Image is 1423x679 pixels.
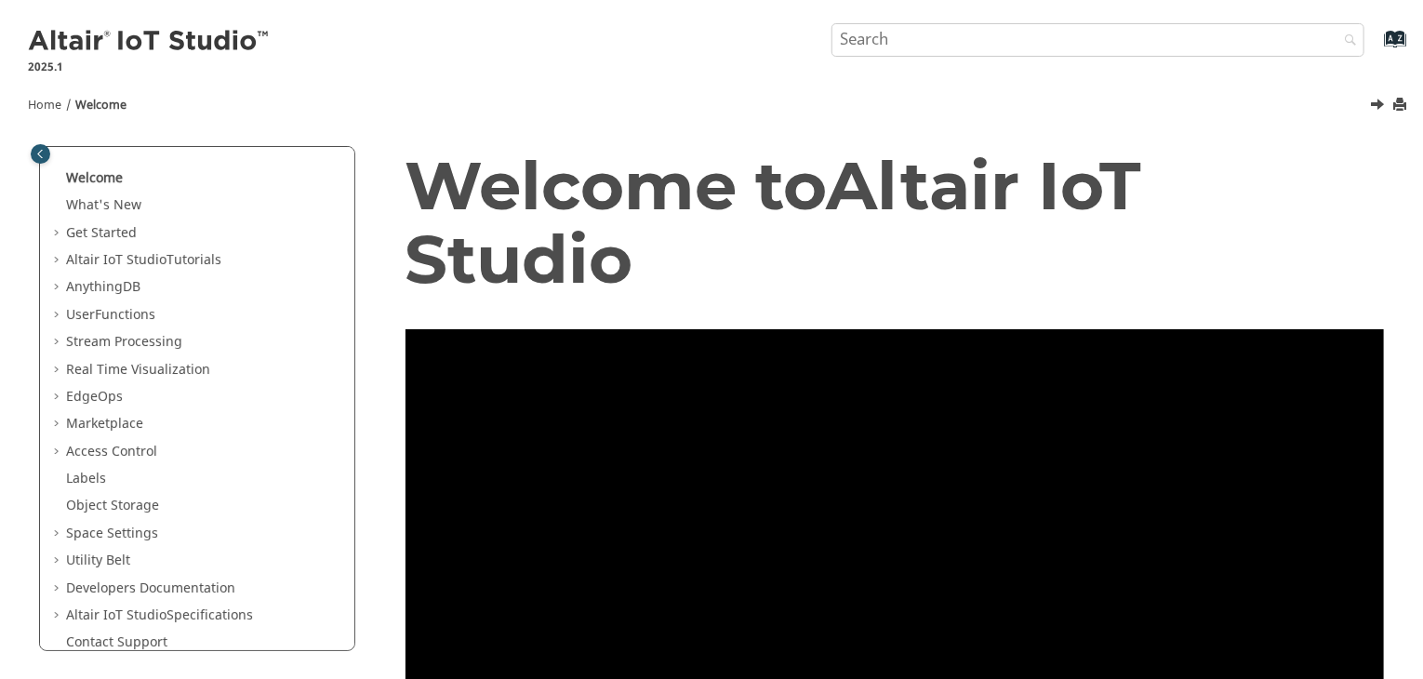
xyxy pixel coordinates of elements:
a: Altair IoT StudioTutorials [66,250,221,270]
a: Stream Processing [66,332,182,352]
a: Real Time Visualization [66,360,210,379]
ul: Table of Contents [51,169,343,652]
span: Altair IoT Studio [66,250,166,270]
a: Welcome [75,97,126,113]
span: Expand Space Settings [51,525,66,543]
a: Next topic: What's New [1372,96,1387,118]
a: Marketplace [66,414,143,433]
button: Toggle publishing table of content [31,144,50,164]
a: Utility Belt [66,551,130,570]
span: Expand Developers Documentation [51,579,66,598]
button: Search [1320,23,1372,60]
span: Expand Altair IoT StudioSpecifications [51,606,66,625]
span: Expand EdgeOps [51,388,66,406]
a: What's New [66,195,141,215]
a: EdgeOps [66,387,123,406]
a: Developers Documentation [66,579,235,598]
span: Expand Access Control [51,443,66,461]
a: Space Settings [66,524,158,543]
span: Expand Stream Processing [51,333,66,352]
a: Access Control [66,442,157,461]
a: Contact Support [66,632,167,652]
span: Expand Real Time Visualization [51,361,66,379]
a: UserFunctions [66,305,155,325]
span: Expand Altair IoT StudioTutorials [51,251,66,270]
a: Go to index terms page [1354,38,1396,58]
span: Expand UserFunctions [51,306,66,325]
a: Labels [66,469,106,488]
a: Get Started [66,223,137,243]
a: Object Storage [66,496,159,515]
span: Expand Utility Belt [51,552,66,570]
h1: Welcome to [406,149,1385,296]
span: Functions [95,305,155,325]
p: 2025.1 [28,59,272,75]
a: Welcome [66,168,123,188]
a: Home [28,97,61,113]
span: Altair IoT Studio [406,144,1142,300]
a: Altair IoT StudioSpecifications [66,606,253,625]
a: AnythingDB [66,277,140,297]
input: Search query [831,23,1365,57]
img: Altair IoT Studio [28,27,272,57]
span: Expand Marketplace [51,415,66,433]
span: Expand AnythingDB [51,278,66,297]
button: Print this page [1394,93,1409,118]
span: Expand Get Started [51,224,66,243]
span: Altair IoT Studio [66,606,166,625]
